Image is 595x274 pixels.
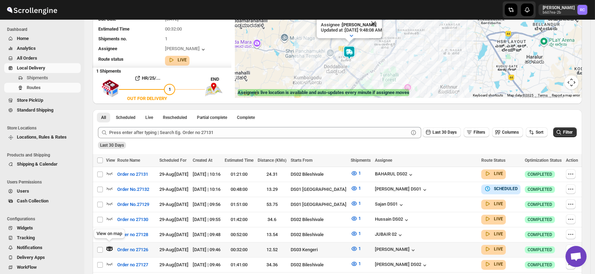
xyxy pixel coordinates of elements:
span: 1 [358,246,361,251]
b: 1 Shipments [93,65,121,74]
div: [DATE] | 09:46 [193,246,220,253]
label: Assignee's live location is available and auto-updates every minute if assignee moves [238,89,409,96]
div: OUT FOR DELIVERY [127,95,167,102]
span: Assignee [98,46,117,51]
button: Notifications [4,243,81,253]
button: [PERSON_NAME] DS01 [375,186,428,193]
span: Order No.27132 [117,186,149,193]
span: 29-Aug | [DATE] [159,262,189,267]
span: Optimization Status [525,158,562,163]
div: [PERSON_NAME] [165,46,207,53]
button: LIVE [484,170,503,177]
button: Tracking [4,233,81,243]
span: 1 [358,186,361,191]
img: ScrollEngine [6,1,58,19]
span: Configurations [7,216,81,222]
button: Order No.27132 [113,184,153,195]
div: 13.29 [258,186,286,193]
span: Last 30 Days [100,143,124,148]
div: END [211,76,231,83]
span: Standard Shipping [17,107,53,113]
span: Estimated Time [225,158,253,163]
span: COMPLETED [528,247,552,253]
button: LIVE [168,56,187,64]
button: 1 [346,243,365,254]
span: Products and Shipping [7,152,81,158]
button: Home [4,34,81,44]
span: Estimated Time [98,26,130,32]
div: DS01 [GEOGRAPHIC_DATA] [291,201,346,208]
button: Map camera controls [564,75,579,89]
button: HR/25/... [119,73,175,84]
button: Locations, Rules & Rates [4,132,81,142]
span: Order no 27128 [117,231,148,238]
span: 29-Aug | [DATE] [159,247,189,252]
b: [PERSON_NAME] [342,22,377,27]
button: Filter [553,127,577,137]
span: Shipping & Calendar [17,161,58,167]
button: Users [4,186,81,196]
div: DS01 [GEOGRAPHIC_DATA] [291,186,346,193]
text: RC [580,8,585,12]
div: 53.75 [258,201,286,208]
p: b607ea-2b [543,11,575,15]
span: Dashboard [7,27,81,32]
p: [PERSON_NAME] [543,5,575,11]
a: Report a map error [552,93,580,97]
div: Sajan DS01 [375,201,405,208]
button: LIVE [484,230,503,238]
span: Route Name [117,158,140,163]
span: Order no 27126 [117,246,148,253]
span: Users [17,188,29,194]
button: BAHARUL DS02 [375,171,414,178]
span: Route status [98,56,124,62]
span: All [101,115,106,120]
span: Live [145,115,153,120]
button: Delivery Apps [4,253,81,262]
b: LIVE [494,247,503,252]
img: Google [237,89,260,98]
button: Routes [4,83,81,93]
span: Order no 27127 [117,261,148,268]
div: [DATE] | 10:16 [193,186,220,193]
span: COMPLETED [528,202,552,207]
button: All Orders [4,53,81,63]
span: Last 30 Days [432,130,457,135]
div: DS02 Bileshivale [291,261,346,268]
button: Widgets [4,223,81,233]
button: SCHEDULED [484,185,518,192]
span: COMPLETED [528,262,552,268]
b: LIVE [178,58,187,62]
b: HR/25/... [142,75,160,81]
span: Scheduled For [159,158,186,163]
span: Action [566,158,578,163]
button: WorkFlow [4,262,81,272]
button: Columns [492,127,523,137]
div: DS03 Kengeri [291,246,346,253]
span: COMPLETED [528,172,552,177]
span: COMPLETED [528,187,552,192]
button: Analytics [4,44,81,53]
b: LIVE [494,262,503,267]
p: Assignee : [321,22,382,27]
button: [PERSON_NAME] [375,247,417,254]
div: 34.36 [258,261,286,268]
span: View [106,158,115,163]
div: 01:21:00 [225,171,253,178]
div: [DATE] | 09:48 [193,231,220,238]
button: Order no 27127 [113,259,152,270]
span: Routes [27,85,41,90]
span: Home [17,36,29,41]
button: Order no 27128 [113,229,152,240]
span: 00:32:00 [165,26,182,32]
span: Local Delivery [17,65,45,71]
b: LIVE [494,232,503,236]
button: Keyboard shortcuts [473,93,503,98]
button: 1 [346,228,365,239]
div: [PERSON_NAME] DS02 [375,262,428,269]
input: Press enter after typing | Search Eg. Order no 27131 [109,127,409,138]
div: DS02 Bileshivale [291,231,346,238]
span: Starts From [291,158,312,163]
